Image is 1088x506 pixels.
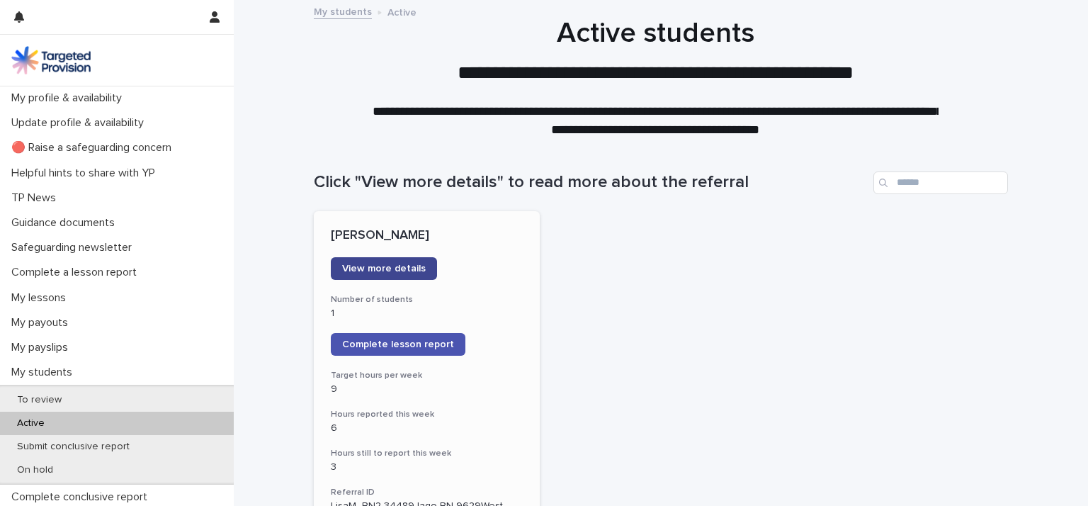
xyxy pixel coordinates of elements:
p: Helpful hints to share with YP [6,167,166,180]
p: On hold [6,464,64,476]
p: 6 [331,422,523,434]
p: Update profile & availability [6,116,155,130]
h3: Number of students [331,294,523,305]
h3: Hours still to report this week [331,448,523,459]
p: Guidance documents [6,216,126,230]
p: 9 [331,383,523,395]
p: Active [6,417,56,429]
p: Active [387,4,416,19]
p: My payslips [6,341,79,354]
span: View more details [342,264,426,274]
p: Complete conclusive report [6,490,159,504]
p: Submit conclusive report [6,441,141,453]
h1: Active students [308,16,1002,50]
h3: Referral ID [331,487,523,498]
p: 🔴 Raise a safeguarding concern [6,141,183,154]
p: My lessons [6,291,77,305]
p: My profile & availability [6,91,133,105]
input: Search [873,172,1008,194]
p: My students [6,366,84,379]
p: Safeguarding newsletter [6,241,143,254]
h3: Hours reported this week [331,409,523,420]
p: 1 [331,308,523,320]
a: Complete lesson report [331,333,465,356]
p: Complete a lesson report [6,266,148,279]
a: View more details [331,257,437,280]
a: My students [314,3,372,19]
h1: Click "View more details" to read more about the referral [314,172,868,193]
p: 3 [331,461,523,473]
img: M5nRWzHhSzIhMunXDL62 [11,46,91,74]
p: [PERSON_NAME] [331,228,523,244]
span: Complete lesson report [342,339,454,349]
h3: Target hours per week [331,370,523,381]
p: My payouts [6,316,79,330]
p: TP News [6,191,67,205]
p: To review [6,394,73,406]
